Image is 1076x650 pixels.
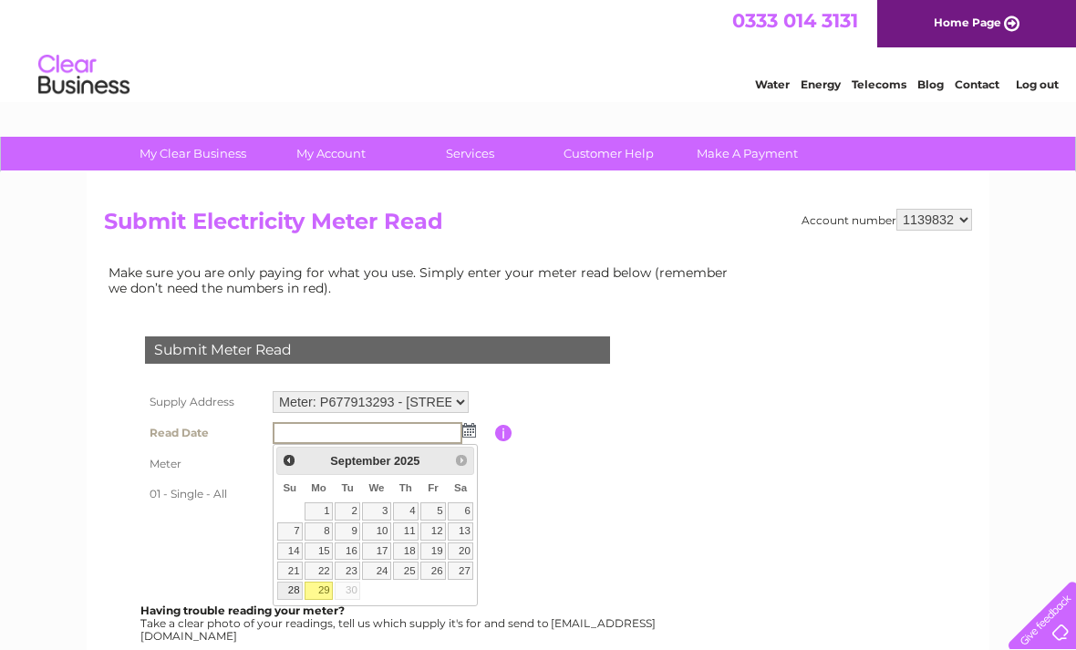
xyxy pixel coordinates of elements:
span: Monday [311,482,326,493]
a: 17 [362,542,391,561]
a: Contact [955,77,999,91]
a: 29 [305,582,333,600]
span: Tuesday [341,482,353,493]
a: 18 [393,542,419,561]
img: logo.png [37,47,130,103]
a: Water [755,77,790,91]
th: Supply Address [140,387,268,418]
a: 13 [448,522,473,541]
span: Friday [428,482,439,493]
span: 2025 [394,454,419,468]
span: Thursday [399,482,412,493]
a: 25 [393,562,419,580]
td: Are you sure the read you have entered is correct? [268,509,495,543]
div: Submit Meter Read [145,336,610,364]
a: Prev [279,449,300,470]
a: 22 [305,562,333,580]
span: September [330,454,390,468]
a: 8 [305,522,333,541]
span: Sunday [283,482,296,493]
a: Customer Help [533,137,684,170]
a: 1 [305,502,333,521]
a: 3 [362,502,391,521]
a: 0333 014 3131 [732,9,858,32]
span: Wednesday [368,482,384,493]
th: 01 - Single - All [140,480,268,509]
a: Telecoms [852,77,906,91]
a: 14 [277,542,303,561]
h2: Submit Electricity Meter Read [104,209,972,243]
a: Make A Payment [672,137,823,170]
a: 28 [277,582,303,600]
a: 24 [362,562,391,580]
a: 10 [362,522,391,541]
img: ... [462,423,476,438]
div: Take a clear photo of your readings, tell us which supply it's for and send to [EMAIL_ADDRESS][DO... [140,604,658,642]
a: 26 [420,562,446,580]
a: 5 [420,502,446,521]
a: 9 [335,522,360,541]
a: 20 [448,542,473,561]
th: Meter [140,449,268,480]
span: Prev [282,453,296,468]
th: Read Date [140,418,268,449]
td: Make sure you are only paying for what you use. Simply enter your meter read below (remember we d... [104,261,742,299]
a: Blog [917,77,944,91]
a: Services [395,137,545,170]
input: Information [495,425,512,441]
a: 7 [277,522,303,541]
a: 27 [448,562,473,580]
b: Having trouble reading your meter? [140,604,345,617]
a: 11 [393,522,419,541]
a: 2 [335,502,360,521]
span: Saturday [454,482,467,493]
a: 23 [335,562,360,580]
a: 4 [393,502,419,521]
div: Account number [802,209,972,231]
a: Energy [801,77,841,91]
a: 21 [277,562,303,580]
a: My Account [256,137,407,170]
a: My Clear Business [118,137,268,170]
a: 6 [448,502,473,521]
a: Log out [1016,77,1059,91]
div: Clear Business is a trading name of Verastar Limited (registered in [GEOGRAPHIC_DATA] No. 3667643... [109,10,970,88]
a: 12 [420,522,446,541]
a: 16 [335,542,360,561]
a: 19 [420,542,446,561]
a: 15 [305,542,333,561]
